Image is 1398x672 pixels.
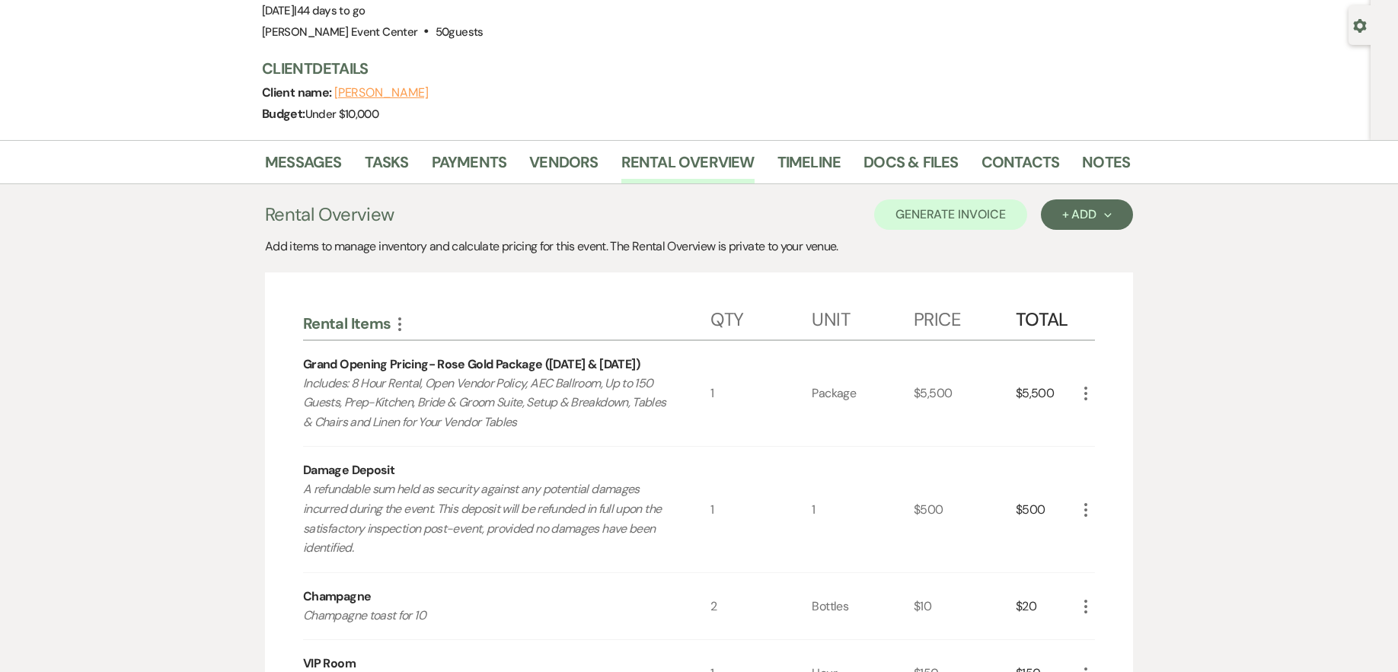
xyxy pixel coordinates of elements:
[262,58,1115,79] h3: Client Details
[303,374,669,432] p: Includes: 8 Hour Rental, Open Vendor Policy, AEC Ballroom, Up to 150 Guests, Prep-Kitchen, Bride ...
[710,341,812,447] div: 1
[262,24,417,40] span: [PERSON_NAME] Event Center
[812,447,914,572] div: 1
[303,355,640,374] div: Grand Opening Pricing- Rose Gold Package ([DATE] & [DATE])
[812,573,914,640] div: Bottles
[914,294,1016,339] div: Price
[621,150,755,183] a: Rental Overview
[265,150,342,183] a: Messages
[1016,573,1077,640] div: $20
[265,237,1133,256] div: Add items to manage inventory and calculate pricing for this event. The Rental Overview is privat...
[1062,209,1112,221] div: + Add
[303,461,394,479] div: Damage Deposit
[812,294,914,339] div: Unit
[294,3,365,18] span: |
[1041,199,1133,230] button: + Add
[303,479,669,557] p: A refundable sum held as security against any potential damages incurred during the event. This d...
[262,3,365,18] span: [DATE]
[1082,150,1130,183] a: Notes
[432,150,507,183] a: Payments
[334,87,429,99] button: [PERSON_NAME]
[914,573,1016,640] div: $10
[297,3,365,18] span: 44 days to go
[262,106,305,122] span: Budget:
[1016,294,1077,339] div: Total
[529,150,598,183] a: Vendors
[914,341,1016,447] div: $5,500
[303,606,669,626] p: Champagne toast for 10
[1016,341,1077,447] div: $5,500
[1353,18,1367,32] button: Open lead details
[365,150,409,183] a: Tasks
[710,447,812,572] div: 1
[914,447,1016,572] div: $500
[305,107,379,122] span: Under $10,000
[981,150,1060,183] a: Contacts
[863,150,958,183] a: Docs & Files
[812,341,914,447] div: Package
[710,294,812,339] div: Qty
[777,150,841,183] a: Timeline
[265,201,394,228] h3: Rental Overview
[303,588,371,606] div: Champagne
[436,24,484,40] span: 50 guests
[262,84,334,100] span: Client name:
[874,199,1027,230] button: Generate Invoice
[710,573,812,640] div: 2
[303,314,710,333] div: Rental Items
[1016,447,1077,572] div: $500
